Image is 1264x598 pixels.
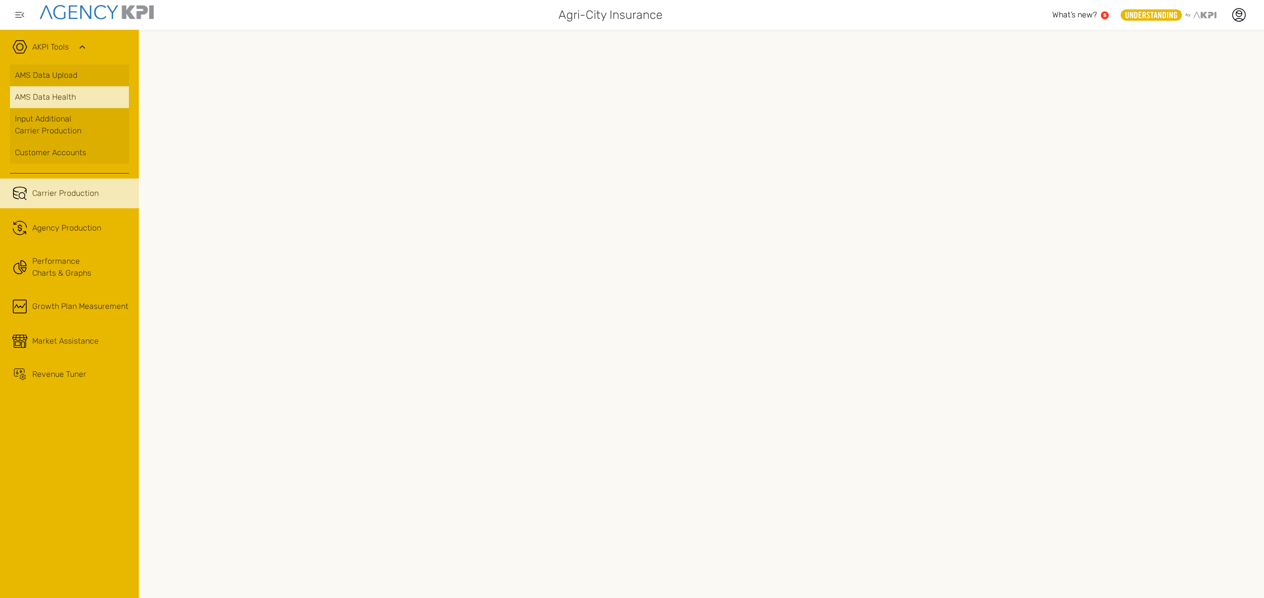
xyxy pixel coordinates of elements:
[1103,12,1106,18] text: 5
[10,86,129,108] a: AMS Data Health
[558,6,662,24] span: Agri-City Insurance
[10,142,129,164] a: Customer Accounts
[10,108,129,142] a: Input AdditionalCarrier Production
[32,187,99,199] span: Carrier Production
[32,335,99,347] span: Market Assistance
[32,368,86,380] span: Revenue Tuner
[32,222,101,234] span: Agency Production
[1052,10,1097,19] span: What’s new?
[15,147,124,159] div: Customer Accounts
[15,91,76,103] span: AMS Data Health
[40,5,154,19] img: agencykpi-logo-550x69-2d9e3fa8.png
[32,41,69,53] a: AKPI Tools
[10,64,129,86] a: AMS Data Upload
[1101,11,1109,19] a: 5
